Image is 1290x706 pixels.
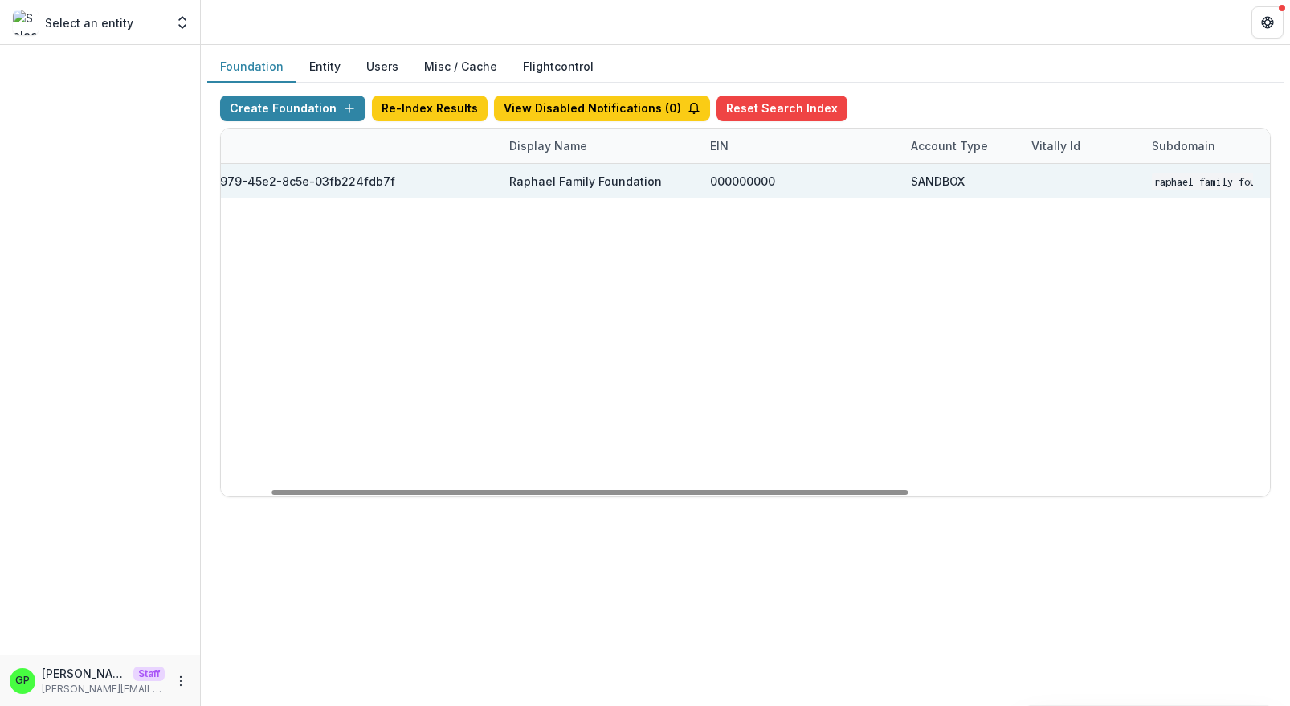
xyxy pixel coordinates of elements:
[372,96,488,121] button: Re-Index Results
[911,173,965,190] div: SANDBOX
[171,6,194,39] button: Open entity switcher
[220,96,365,121] button: Create Foundation
[901,129,1022,163] div: Account Type
[1022,129,1142,163] div: Vitally Id
[353,51,411,83] button: Users
[700,129,901,163] div: EIN
[171,671,190,691] button: More
[1142,129,1263,163] div: Subdomain
[716,96,847,121] button: Reset Search Index
[15,675,30,686] div: Griffin Perry
[710,173,775,190] div: 000000000
[411,51,510,83] button: Misc / Cache
[13,10,39,35] img: Select an entity
[500,129,700,163] div: Display Name
[500,137,597,154] div: Display Name
[149,173,395,190] div: 49c2b8a7-7979-45e2-8c5e-03fb224fdb7f
[700,137,738,154] div: EIN
[901,137,998,154] div: Account Type
[133,667,165,681] p: Staff
[494,96,710,121] button: View Disabled Notifications (0)
[509,173,662,190] div: Raphael Family Foundation
[1251,6,1284,39] button: Get Help
[207,51,296,83] button: Foundation
[523,58,594,75] a: Flightcontrol
[45,14,133,31] p: Select an entity
[1022,137,1090,154] div: Vitally Id
[296,51,353,83] button: Entity
[42,665,127,682] p: [PERSON_NAME]
[1142,137,1225,154] div: Subdomain
[42,682,165,696] p: [PERSON_NAME][EMAIL_ADDRESS][DOMAIN_NAME]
